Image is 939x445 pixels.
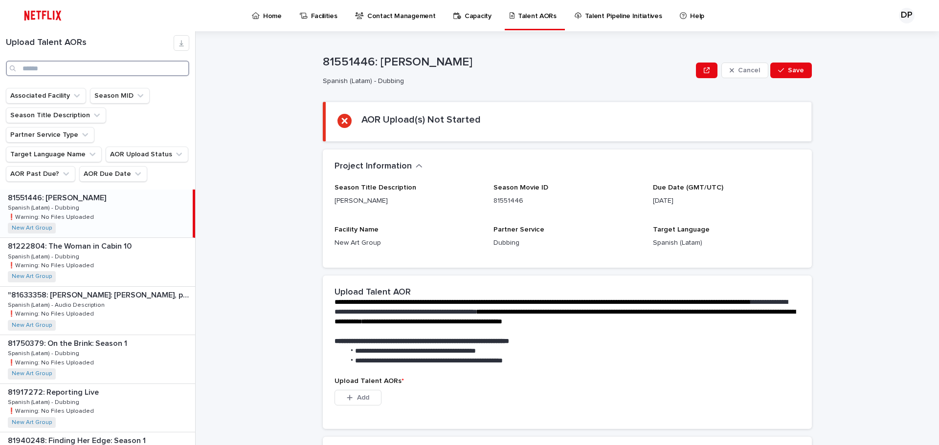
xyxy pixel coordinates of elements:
[323,55,692,69] p: 81551446: [PERSON_NAME]
[323,77,688,85] p: Spanish (Latam) - Dubbing
[6,147,102,162] button: Target Language Name
[6,107,106,123] button: Season Title Description
[493,238,641,248] p: Dubbing
[653,184,723,191] span: Due Date (GMT/UTC)
[8,406,96,415] p: ❗️Warning: No Files Uploaded
[335,390,381,405] button: Add
[8,337,129,348] p: 81750379: On the Brink: Season 1
[8,348,81,357] p: Spanish (Latam) - Dubbing
[12,225,52,232] a: New Art Group
[493,184,548,191] span: Season Movie ID
[335,184,416,191] span: Season Title Description
[335,287,411,298] h2: Upload Talent AOR
[106,147,188,162] button: AOR Upload Status
[493,196,641,206] p: 81551446
[721,63,768,78] button: Cancel
[8,252,81,260] p: Spanish (Latam) - Dubbing
[12,322,52,329] a: New Art Group
[8,203,81,212] p: Spanish (Latam) - Dubbing
[6,88,86,104] button: Associated Facility
[8,397,81,406] p: Spanish (Latam) - Dubbing
[770,63,812,78] button: Save
[12,419,52,426] a: New Art Group
[12,370,52,377] a: New Art Group
[357,394,369,401] span: Add
[899,8,915,23] div: DP
[335,161,412,172] h2: Project Information
[6,127,94,143] button: Partner Service Type
[335,378,404,384] span: Upload Talent AORs
[8,386,101,397] p: 81917272: Reporting Live
[6,38,174,48] h1: Upload Talent AORs
[8,300,107,309] p: Spanish (Latam) - Audio Description
[738,67,760,74] span: Cancel
[6,61,189,76] input: Search
[6,166,75,182] button: AOR Past Due?
[8,289,193,300] p: "81633358: Juan Gabriel: Debo, puedo y quiero: Limited Series"
[335,161,423,172] button: Project Information
[335,238,482,248] p: New Art Group
[8,191,108,203] p: 81551446: [PERSON_NAME]
[653,226,710,233] span: Target Language
[8,260,96,269] p: ❗️Warning: No Files Uploaded
[8,240,134,251] p: 81222804: The Woman in Cabin 10
[788,67,804,74] span: Save
[90,88,150,104] button: Season MID
[8,358,96,366] p: ❗️Warning: No Files Uploaded
[493,226,544,233] span: Partner Service
[361,114,481,126] h2: AOR Upload(s) Not Started
[8,309,96,318] p: ❗️Warning: No Files Uploaded
[335,196,482,206] p: [PERSON_NAME]
[79,166,147,182] button: AOR Due Date
[653,238,800,248] p: Spanish (Latam)
[653,196,800,206] p: [DATE]
[20,6,66,25] img: ifQbXi3ZQGMSEF7WDB7W
[335,226,379,233] span: Facility Name
[8,212,96,221] p: ❗️Warning: No Files Uploaded
[12,273,52,280] a: New Art Group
